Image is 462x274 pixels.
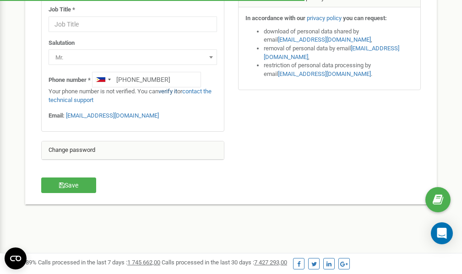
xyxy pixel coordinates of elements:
[52,51,214,64] span: Mr.
[49,49,217,65] span: Mr.
[92,72,114,87] div: Telephone country code
[431,222,453,244] div: Open Intercom Messenger
[49,76,91,85] label: Phone number *
[127,259,160,266] u: 1 745 662,00
[49,88,212,103] a: contact the technical support
[41,177,96,193] button: Save
[42,141,224,160] div: Change password
[49,16,217,32] input: Job Title
[264,61,414,78] li: restriction of personal data processing by email .
[49,5,75,14] label: Job Title *
[264,45,399,60] a: [EMAIL_ADDRESS][DOMAIN_NAME]
[264,44,414,61] li: removal of personal data by email ,
[5,247,27,269] button: Open CMP widget
[278,36,371,43] a: [EMAIL_ADDRESS][DOMAIN_NAME]
[66,112,159,119] a: [EMAIL_ADDRESS][DOMAIN_NAME]
[162,259,287,266] span: Calls processed in the last 30 days :
[49,87,217,104] p: Your phone number is not verified. You can or
[158,88,177,95] a: verify it
[264,27,414,44] li: download of personal data shared by email ,
[38,259,160,266] span: Calls processed in the last 7 days :
[92,72,201,87] input: +1-800-555-55-55
[307,15,342,21] a: privacy policy
[245,15,305,21] strong: In accordance with our
[254,259,287,266] u: 7 427 293,00
[343,15,387,21] strong: you can request:
[49,39,75,48] label: Salutation
[49,112,65,119] strong: Email:
[278,70,371,77] a: [EMAIL_ADDRESS][DOMAIN_NAME]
